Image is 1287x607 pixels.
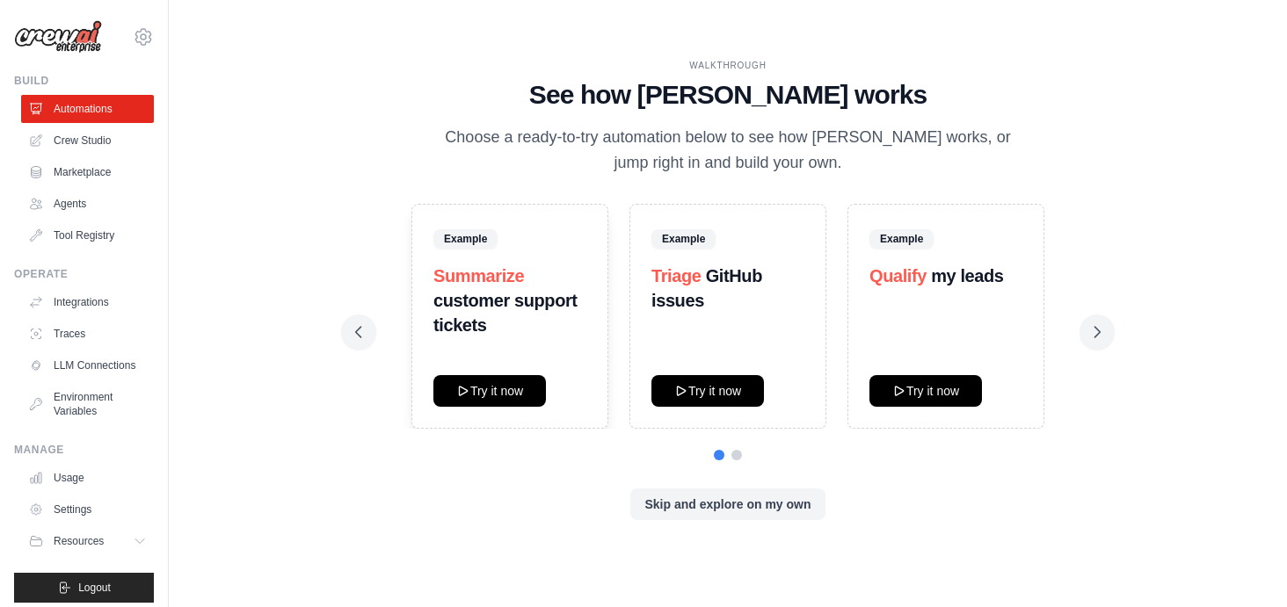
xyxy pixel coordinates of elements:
strong: customer support tickets [433,291,578,335]
div: Manage [14,443,154,457]
span: Logout [78,581,111,595]
a: Agents [21,190,154,218]
a: Integrations [21,288,154,316]
a: Automations [21,95,154,123]
a: Tool Registry [21,221,154,249]
a: LLM Connections [21,351,154,379]
div: WALKTHROUGH [355,59,1101,72]
img: Logo [14,20,102,54]
span: Qualify [869,266,927,285]
a: Crew Studio [21,126,154,155]
button: Try it now [869,375,982,407]
strong: GitHub issues [651,266,762,310]
a: Usage [21,464,154,492]
span: Example [433,229,498,249]
p: Choose a ready-to-try automation below to see how [PERSON_NAME] works, or jump right in and build... [433,125,1023,177]
div: Operate [14,267,154,281]
h1: See how [PERSON_NAME] works [355,79,1101,111]
a: Traces [21,320,154,348]
button: Try it now [651,375,764,407]
span: Example [651,229,716,249]
span: Triage [651,266,702,285]
button: Logout [14,573,154,603]
div: Build [14,74,154,88]
span: Example [869,229,934,249]
strong: my leads [931,266,1003,285]
span: Resources [54,534,104,548]
button: Try it now [433,375,546,407]
span: Summarize [433,266,524,285]
iframe: Chat Widget [1199,523,1287,607]
a: Settings [21,495,154,524]
button: Skip and explore on my own [630,488,825,520]
button: Resources [21,527,154,555]
a: Marketplace [21,158,154,186]
a: Environment Variables [21,383,154,425]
